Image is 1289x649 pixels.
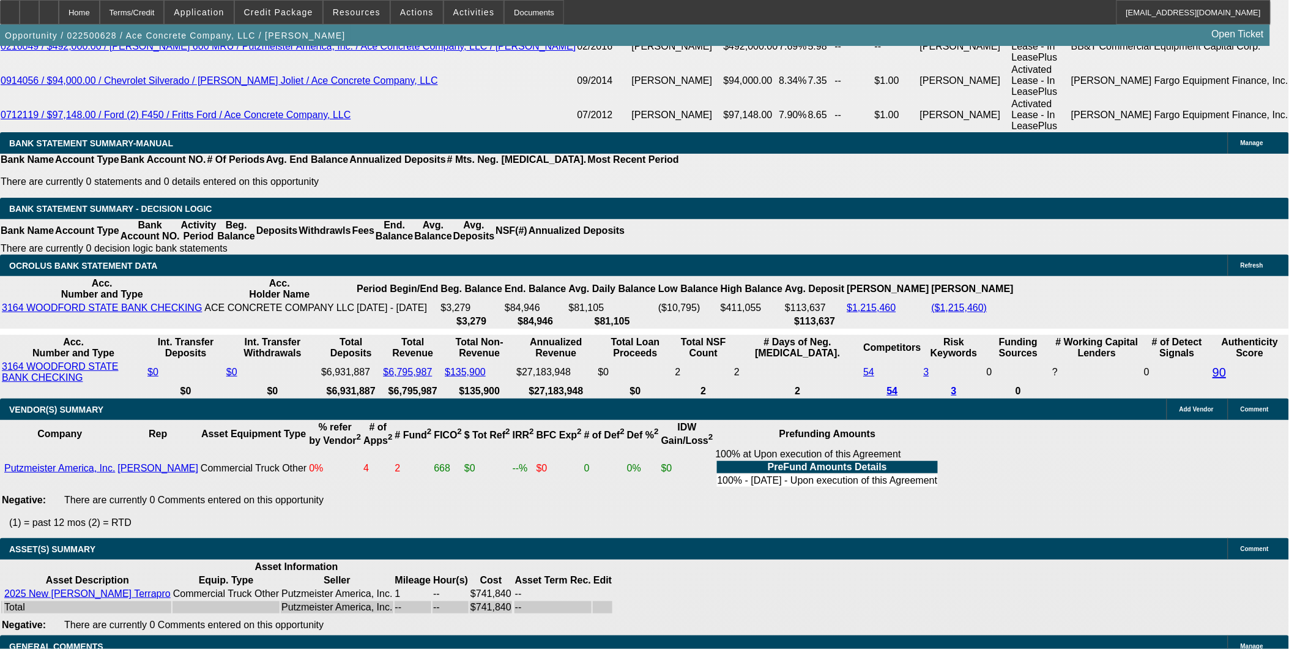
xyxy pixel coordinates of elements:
td: Putzmeister America, Inc. [281,588,393,600]
th: Fees [352,219,375,242]
th: Bank Account NO. [120,219,180,242]
td: [PERSON_NAME] [631,64,723,98]
th: High Balance [720,277,783,301]
td: $113,637 [784,302,845,314]
a: [PERSON_NAME] [117,463,198,473]
th: NSF(#) [495,219,528,242]
span: BANK STATEMENT SUMMARY-MANUAL [9,138,173,148]
td: 0% [626,448,659,489]
a: Open Ticket [1207,24,1269,45]
td: $6,931,887 [321,361,381,384]
th: Authenticity Score [1212,336,1288,359]
th: Annualized Deposits [528,219,625,242]
td: 2 [734,361,861,384]
button: Activities [444,1,504,24]
th: Withdrawls [298,219,351,242]
b: Prefunding Amounts [779,429,876,439]
td: -- [433,588,469,600]
th: # Mts. Neg. [MEDICAL_DATA]. [447,154,587,166]
a: $6,795,987 [383,367,432,377]
td: 1 [395,588,432,600]
th: Avg. Deposit [784,277,845,301]
td: [PERSON_NAME] [919,29,1011,64]
th: # Days of Neg. [MEDICAL_DATA]. [734,336,861,359]
td: -- [433,601,469,613]
a: 3 [951,386,957,396]
td: 02/2016 [577,29,631,64]
th: End. Balance [375,219,414,242]
b: Asset Term Rec. [515,575,591,585]
b: # Fund [395,430,432,440]
b: # of Apps [363,422,392,446]
td: 2 [395,448,433,489]
div: 100% at Upon execution of this Agreement [716,449,940,488]
a: Putzmeister America, Inc. [4,463,115,473]
td: 7.90% [779,98,808,132]
a: $135,900 [445,367,486,377]
th: # Of Periods [207,154,266,166]
sup: 2 [505,427,510,437]
th: $0 [147,385,225,397]
sup: 2 [529,427,533,437]
th: Low Balance [658,277,719,301]
th: Beg. Balance [217,219,255,242]
td: -- [514,588,592,600]
span: Resources [333,7,381,17]
td: 7.35 [808,64,834,98]
a: 3164 WOODFORD STATE BANK CHECKING [2,302,202,313]
sup: 2 [357,433,361,442]
th: Bank Account NO. [120,154,207,166]
td: 100% - [DATE] - Upon execution of this Agreement [717,475,938,487]
div: Total [4,602,171,613]
td: ACE CONCRETE COMPANY LLC [204,302,355,314]
th: $3,279 [440,315,503,328]
b: BFC Exp [537,430,582,440]
td: 0% [308,448,362,489]
td: 0 [1143,361,1211,384]
b: Company [37,429,82,439]
th: Avg. Daily Balance [568,277,657,301]
td: [PERSON_NAME] [631,98,723,132]
b: # of Def [584,430,625,440]
td: 4 [363,448,393,489]
b: $ Tot Ref [464,430,510,440]
th: Deposits [256,219,299,242]
td: $741,840 [470,588,512,600]
td: $3,279 [440,302,503,314]
th: Int. Transfer Deposits [147,336,225,359]
button: Resources [324,1,390,24]
th: $6,931,887 [321,385,381,397]
a: 3164 WOODFORD STATE BANK CHECKING [2,361,119,383]
td: 09/2014 [577,64,631,98]
span: Activities [453,7,495,17]
td: $411,055 [720,302,783,314]
p: (1) = past 12 mos (2) = RTD [9,517,1289,528]
th: $113,637 [784,315,845,328]
td: $0 [598,361,674,384]
span: Application [174,7,224,17]
th: Total Deposits [321,336,381,359]
span: Manage [1241,140,1263,146]
th: Annualized Deposits [349,154,446,166]
th: Acc. Number and Type [1,336,146,359]
th: $135,900 [444,385,514,397]
td: ($10,795) [658,302,719,314]
td: $492,000.00 [723,29,779,64]
sup: 2 [620,427,625,437]
div: $27,183,948 [516,367,595,378]
td: Commercial Truck Other [173,588,280,600]
th: Account Type [54,219,120,242]
td: Activated Lease - In LeasePlus [1011,64,1071,98]
th: Competitors [863,336,922,359]
th: Funding Sources [986,336,1050,359]
th: Asset Term Recommendation [514,574,592,587]
span: There are currently 0 Comments entered on this opportunity [64,495,324,505]
span: Comment [1241,546,1269,552]
th: Most Recent Period [587,154,680,166]
a: 0914056 / $94,000.00 / Chevrolet Silverado / [PERSON_NAME] Joliet / Ace Concrete Company, LLC [1,75,438,86]
th: Account Type [54,154,120,166]
th: Acc. Holder Name [204,277,355,301]
a: $0 [147,367,158,377]
a: 3 [924,367,929,377]
th: Annualized Revenue [516,336,596,359]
